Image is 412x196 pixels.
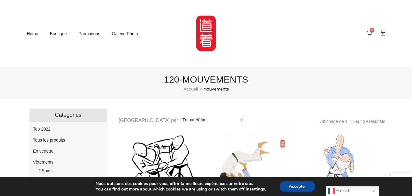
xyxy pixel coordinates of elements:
[38,168,53,173] a: T-Shirts
[183,87,198,92] a: Accueil
[249,187,265,192] button: settings
[27,73,385,85] h2: 120-mouvements
[370,28,374,32] span: 0
[198,85,229,93] li: Mouvements
[33,160,54,165] a: Vêtements
[191,11,221,57] img: MartialShirt
[326,186,379,196] a: French
[33,149,54,153] a: En vedette
[55,112,81,118] span: Catégories
[320,118,385,125] p: Affichage de 1–15 sur 39 résultats
[33,127,51,131] a: Top 2022
[280,181,315,192] button: Accepter
[328,187,335,195] img: fr
[78,29,100,39] a: Promotions
[119,116,181,125] span: [GEOGRAPHIC_DATA] par :
[50,29,67,39] a: Boutique
[33,138,65,142] a: Tous les produits
[367,31,372,36] a: 0
[96,187,266,192] p: You can find out more about which cookies we are using or switch them off in .
[27,29,38,39] a: Home
[96,181,266,187] p: Nous utilisons des cookies pour vous offrir la meilleure expérience sur notre site.
[112,29,138,39] a: Galerie photo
